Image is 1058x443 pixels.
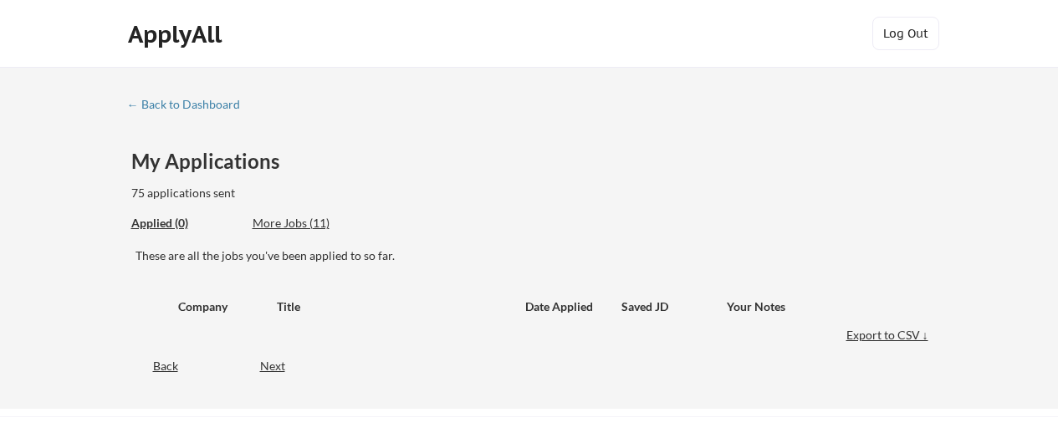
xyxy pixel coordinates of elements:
[253,215,376,232] div: These are job applications we think you'd be a good fit for, but couldn't apply you to automatica...
[131,185,455,201] div: 75 applications sent
[621,291,727,321] div: Saved JD
[525,298,599,315] div: Date Applied
[178,298,262,315] div: Company
[727,298,917,315] div: Your Notes
[131,151,297,171] div: My Applications
[135,247,933,264] div: These are all the jobs you've been applied to so far.
[253,215,376,232] div: More Jobs (11)
[131,215,240,232] div: Applied (0)
[131,215,240,232] div: These are all the jobs you've been applied to so far.
[277,298,509,315] div: Title
[127,98,253,115] a: ← Back to Dashboard
[872,17,939,50] button: Log Out
[127,358,178,374] div: Back
[260,358,304,374] div: Next
[846,327,933,344] div: Export to CSV ↓
[128,20,227,48] div: ApplyAll
[127,99,253,110] div: ← Back to Dashboard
